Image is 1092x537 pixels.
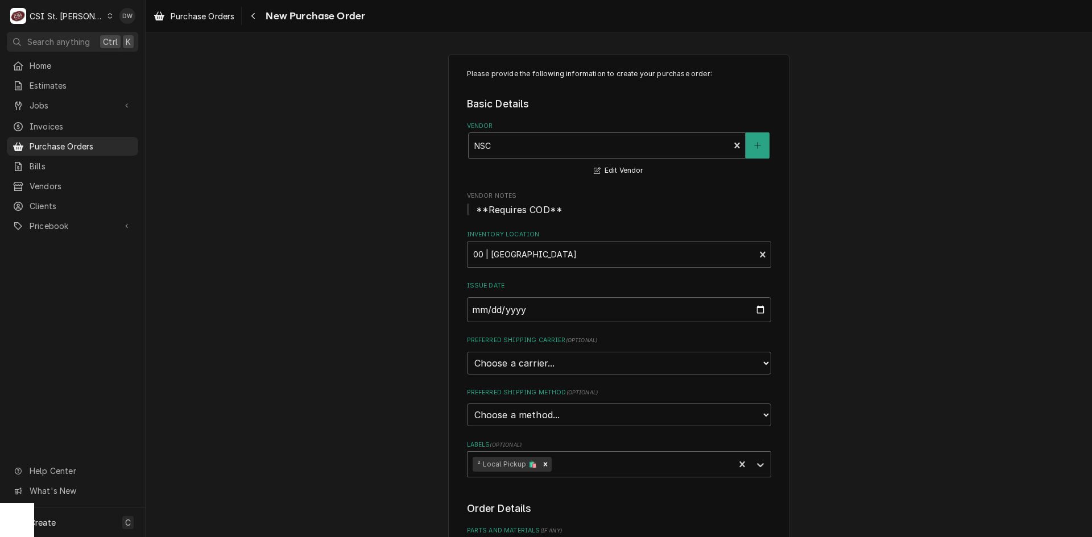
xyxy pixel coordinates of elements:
[467,97,771,111] legend: Basic Details
[467,230,771,267] div: Inventory Location
[30,99,115,111] span: Jobs
[467,122,771,131] label: Vendor
[467,203,771,217] span: Vendor Notes
[27,36,90,48] span: Search anything
[30,140,133,152] span: Purchase Orders
[467,122,771,178] div: Vendor
[592,164,645,178] button: Edit Vendor
[30,465,131,477] span: Help Center
[30,80,133,91] span: Estimates
[125,517,131,528] span: C
[467,230,771,239] label: Inventory Location
[244,7,262,25] button: Navigate back
[30,10,104,22] div: CSI St. [PERSON_NAME]
[540,527,562,534] span: ( if any )
[30,518,56,527] span: Create
[119,8,135,24] div: DW
[539,457,552,472] div: Remove ² Local Pickup 🛍️
[467,501,771,516] legend: Order Details
[467,440,771,449] label: Labels
[473,457,539,472] div: ² Local Pickup 🛍️
[30,180,133,192] span: Vendors
[746,132,770,159] button: Create New Vendor
[262,9,365,24] span: New Purchase Order
[7,32,138,52] button: Search anythingCtrlK
[171,10,234,22] span: Purchase Orders
[467,281,771,290] label: Issue Date
[30,60,133,72] span: Home
[30,220,115,232] span: Pricebook
[467,526,771,535] label: Parts and Materials
[119,8,135,24] div: Dyane Weber's Avatar
[10,8,26,24] div: C
[7,117,138,136] a: Invoices
[149,7,239,26] a: Purchase Orders
[467,192,771,216] div: Vendor Notes
[7,461,138,480] a: Go to Help Center
[467,281,771,322] div: Issue Date
[7,137,138,156] a: Purchase Orders
[566,337,598,343] span: ( optional )
[7,177,138,195] a: Vendors
[103,36,118,48] span: Ctrl
[467,297,771,322] input: yyyy-mm-dd
[490,442,522,448] span: ( optional )
[7,76,138,95] a: Estimates
[7,481,138,500] a: Go to What's New
[467,69,771,79] p: Please provide the following information to create your purchase order:
[7,217,138,235] a: Go to Pricebook
[7,197,138,215] a: Clients
[30,120,133,132] span: Invoices
[754,141,761,149] svg: Create New Vendor
[7,157,138,176] a: Bills
[7,56,138,75] a: Home
[7,96,138,115] a: Go to Jobs
[10,8,26,24] div: CSI St. Louis's Avatar
[467,388,771,426] div: Preferred Shipping Method
[30,160,133,172] span: Bills
[467,336,771,345] label: Preferred Shipping Carrier
[566,389,598,396] span: ( optional )
[126,36,131,48] span: K
[467,192,771,201] span: Vendor Notes
[467,388,771,397] label: Preferred Shipping Method
[30,485,131,497] span: What's New
[30,200,133,212] span: Clients
[467,440,771,477] div: Labels
[467,336,771,374] div: Preferred Shipping Carrier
